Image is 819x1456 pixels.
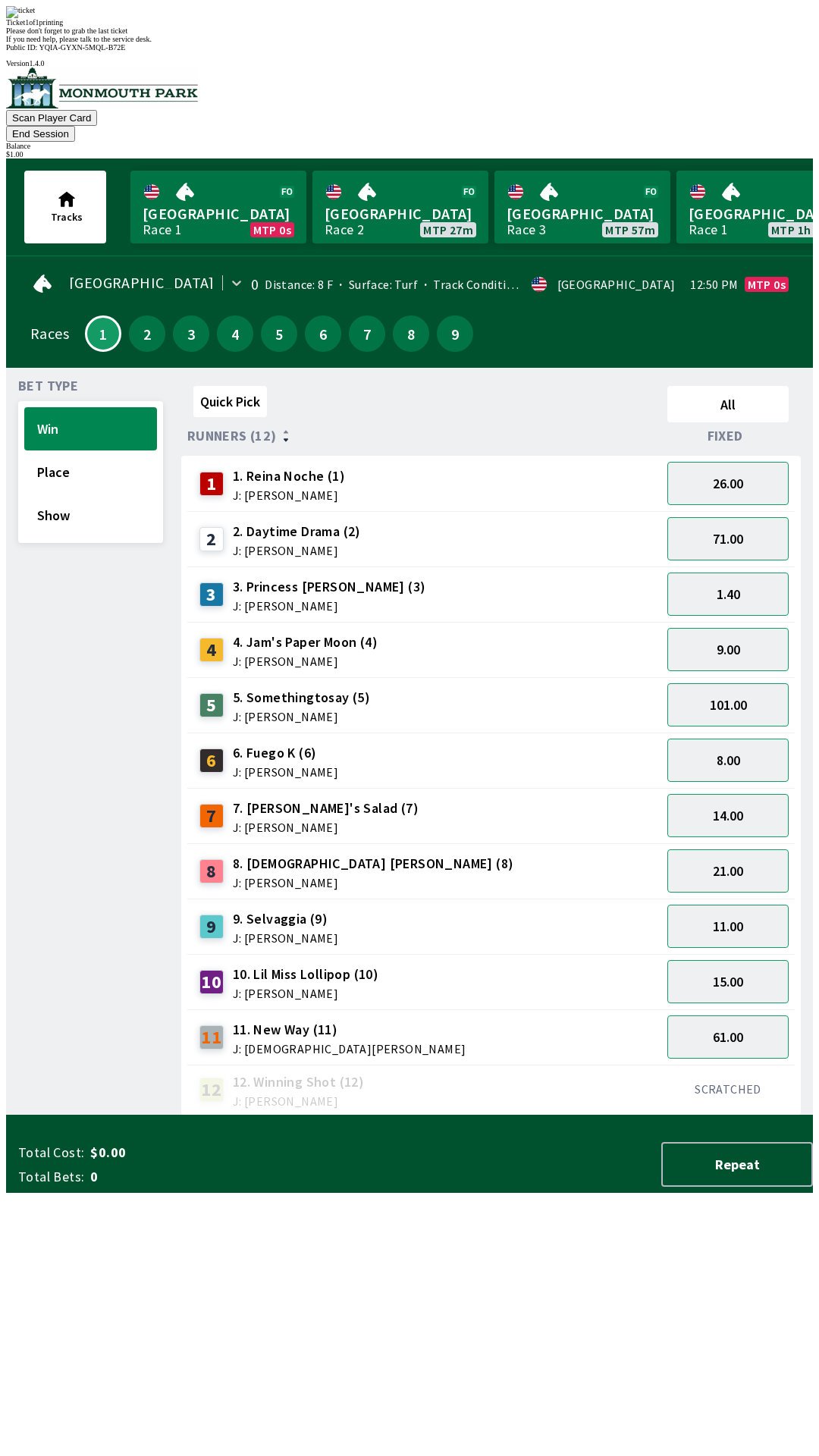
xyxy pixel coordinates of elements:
span: Distance: 8 F [265,277,333,292]
span: 26.00 [713,475,743,492]
span: 11. New Way (11) [233,1020,466,1040]
button: 8 [393,315,429,352]
span: 12:50 PM [690,278,738,290]
span: Show [37,507,144,524]
span: Runners (12) [187,430,277,442]
span: 6. Fuego K (6) [233,743,338,763]
span: 61.00 [713,1028,743,1046]
span: [GEOGRAPHIC_DATA] [143,204,294,224]
span: J: [PERSON_NAME] [233,655,378,667]
button: 9 [437,315,473,352]
button: 8.00 [667,739,789,782]
span: 21.00 [713,862,743,880]
span: All [674,396,782,413]
button: 101.00 [667,683,789,726]
div: Race 1 [689,224,728,236]
button: Scan Player Card [6,110,97,126]
button: 5 [261,315,297,352]
img: venue logo [6,67,198,108]
div: 8 [199,859,224,883]
div: 11 [199,1025,224,1050]
span: Fixed [708,430,743,442]
div: SCRATCHED [667,1081,789,1097]
span: Total Bets: [18,1168,84,1186]
button: 9.00 [667,628,789,671]
span: 9 [441,328,469,339]
button: 71.00 [667,517,789,560]
button: 21.00 [667,849,789,893]
span: 2 [133,328,162,339]
div: 12 [199,1078,224,1102]
button: 1.40 [667,573,789,616]
span: J: [PERSON_NAME] [233,987,378,999]
span: 8.00 [717,752,740,769]
span: MTP 0s [253,224,291,236]
button: 2 [129,315,165,352]
button: Quick Pick [193,386,267,417]
button: Place [24,450,157,494]
div: 0 [251,278,259,290]
div: $ 1.00 [6,150,813,158]
img: ticket [6,6,35,18]
span: [GEOGRAPHIC_DATA] [507,204,658,224]
button: 26.00 [667,462,789,505]
span: 0 [90,1168,329,1186]
div: 4 [199,638,224,662]
span: 8. [DEMOGRAPHIC_DATA] [PERSON_NAME] (8) [233,854,514,874]
div: Race 1 [143,224,182,236]
div: Runners (12) [187,428,661,444]
span: Place [37,463,144,481]
span: [GEOGRAPHIC_DATA] [69,277,215,289]
span: YQIA-GYXN-5MQL-B72E [39,43,126,52]
div: 10 [199,970,224,994]
span: 5 [265,328,293,339]
span: J: [PERSON_NAME] [233,489,345,501]
button: 3 [173,315,209,352]
button: 14.00 [667,794,789,837]
div: Public ID: [6,43,813,52]
div: 6 [199,748,224,773]
a: [GEOGRAPHIC_DATA]Race 1MTP 0s [130,171,306,243]
span: 101.00 [710,696,747,714]
span: J: [PERSON_NAME] [233,544,361,557]
a: [GEOGRAPHIC_DATA]Race 2MTP 27m [312,171,488,243]
div: 9 [199,915,224,939]
span: MTP 27m [423,224,473,236]
span: 7 [353,328,381,339]
span: 4. Jam's Paper Moon (4) [233,632,378,652]
span: Surface: Turf [333,277,418,292]
span: J: [PERSON_NAME] [233,1095,364,1107]
button: Show [24,494,157,537]
span: 3. Princess [PERSON_NAME] (3) [233,577,426,597]
span: Win [37,420,144,438]
span: 6 [309,328,337,339]
span: 4 [221,328,249,339]
button: End Session [6,126,75,142]
span: Quick Pick [200,393,260,410]
span: Tracks [51,210,83,224]
span: J: [PERSON_NAME] [233,877,514,889]
span: J: [PERSON_NAME] [233,932,338,944]
span: 2. Daytime Drama (2) [233,522,361,541]
button: Repeat [661,1142,813,1187]
button: 7 [349,315,385,352]
span: J: [PERSON_NAME] [233,766,338,778]
div: Fixed [661,428,795,444]
span: Repeat [675,1156,799,1173]
a: [GEOGRAPHIC_DATA]Race 3MTP 57m [494,171,670,243]
span: 5. Somethingtosay (5) [233,688,370,708]
span: 12. Winning Shot (12) [233,1072,364,1092]
div: Race 3 [507,224,546,236]
button: 11.00 [667,905,789,948]
div: Race 2 [325,224,364,236]
span: J: [DEMOGRAPHIC_DATA][PERSON_NAME] [233,1043,466,1055]
span: 1.40 [717,585,740,603]
span: 11.00 [713,918,743,935]
div: 7 [199,804,224,828]
button: 6 [305,315,341,352]
span: 9.00 [717,641,740,658]
div: Races [30,328,69,340]
span: 8 [397,328,425,339]
span: 10. Lil Miss Lollipop (10) [233,965,378,984]
span: J: [PERSON_NAME] [233,600,426,612]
